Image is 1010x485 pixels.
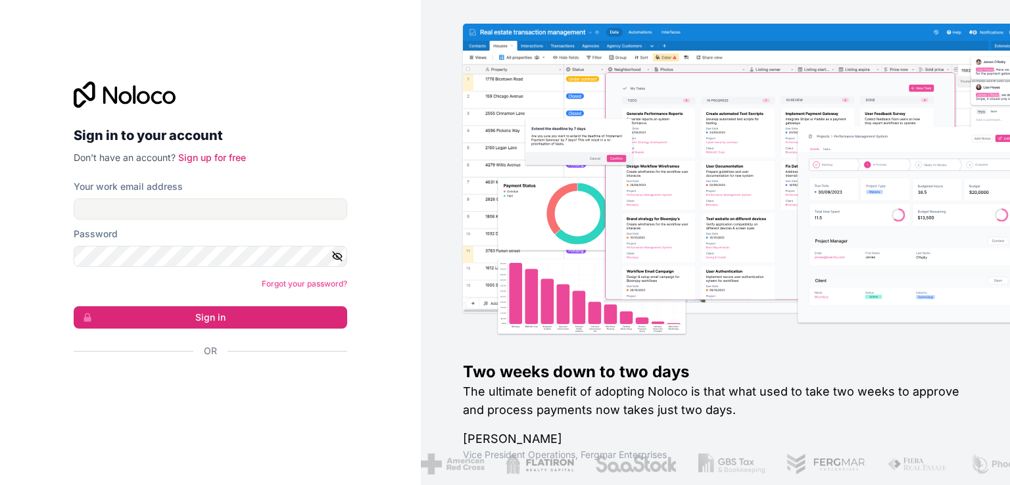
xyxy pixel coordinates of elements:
h1: [PERSON_NAME] [463,430,968,448]
a: Sign up for free [178,152,246,163]
input: Email address [74,198,347,219]
h1: Vice President Operations , Fergmar Enterprises [463,448,968,461]
h1: Two weeks down to two days [463,361,968,382]
span: Or [204,344,217,358]
img: /assets/saastock-C6Zbiodz.png [594,453,677,474]
img: /assets/flatiron-C8eUkumj.png [506,453,574,474]
a: Forgot your password? [262,279,347,289]
input: Password [74,246,347,267]
h2: Sign in to your account [74,124,347,147]
img: /assets/gbstax-C-GtDUiK.png [698,453,765,474]
button: Sign in [74,306,347,329]
img: /assets/fiera-fwj2N5v4.png [887,453,949,474]
label: Your work email address [74,180,183,193]
span: Don't have an account? [74,152,176,163]
label: Password [74,227,118,241]
img: /assets/american-red-cross-BAupjrZR.png [421,453,485,474]
img: /assets/fergmar-CudnrXN5.png [786,453,866,474]
h2: The ultimate benefit of adopting Noloco is that what used to take two weeks to approve and proces... [463,382,968,419]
